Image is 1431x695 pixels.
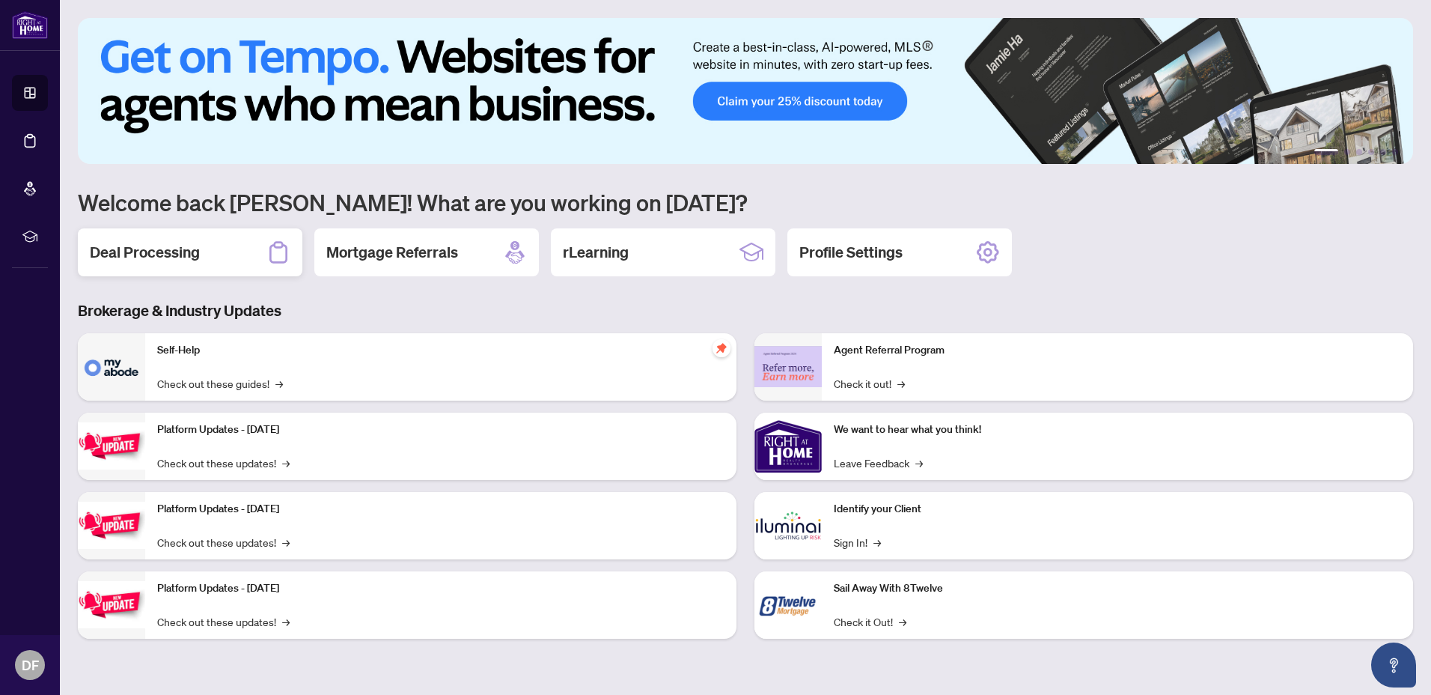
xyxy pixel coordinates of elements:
[1380,149,1386,155] button: 5
[873,534,881,550] span: →
[78,502,145,549] img: Platform Updates - July 8, 2025
[326,242,458,263] h2: Mortgage Referrals
[1371,643,1416,688] button: Open asap
[1368,149,1374,155] button: 4
[834,342,1401,359] p: Agent Referral Program
[915,455,923,471] span: →
[78,18,1413,164] img: Slide 0
[78,333,145,401] img: Self-Help
[157,534,290,550] a: Check out these updates!→
[22,655,39,676] span: DF
[834,455,923,471] a: Leave Feedback→
[713,339,730,357] span: pushpin
[157,455,290,471] a: Check out these updates!→
[754,492,822,559] img: Identify your Client
[834,534,881,550] a: Sign In!→
[563,242,629,263] h2: rLearning
[1344,149,1350,155] button: 2
[282,455,290,471] span: →
[12,11,48,39] img: logo
[834,580,1401,597] p: Sail Away With 8Twelve
[1392,149,1398,155] button: 6
[78,422,145,470] img: Platform Updates - July 21, 2025
[899,613,906,630] span: →
[834,375,905,392] a: Check it out!→
[799,242,903,263] h2: Profile Settings
[1314,149,1338,155] button: 1
[157,422,724,438] p: Platform Updates - [DATE]
[897,375,905,392] span: →
[78,581,145,628] img: Platform Updates - June 23, 2025
[90,242,200,263] h2: Deal Processing
[282,613,290,630] span: →
[1356,149,1362,155] button: 3
[282,534,290,550] span: →
[157,501,724,518] p: Platform Updates - [DATE]
[157,342,724,359] p: Self-Help
[78,188,1413,216] h1: Welcome back [PERSON_NAME]! What are you working on [DATE]?
[78,300,1413,321] h3: Brokerage & Industry Updates
[834,501,1401,518] p: Identify your Client
[157,613,290,630] a: Check out these updates!→
[275,375,283,392] span: →
[834,613,906,630] a: Check it Out!→
[754,413,822,480] img: We want to hear what you think!
[754,571,822,639] img: Sail Away With 8Twelve
[754,346,822,387] img: Agent Referral Program
[157,580,724,597] p: Platform Updates - [DATE]
[834,422,1401,438] p: We want to hear what you think!
[157,375,283,392] a: Check out these guides!→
